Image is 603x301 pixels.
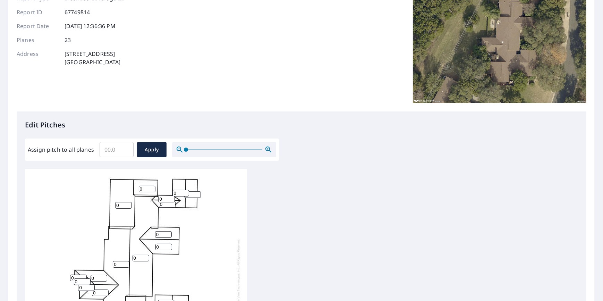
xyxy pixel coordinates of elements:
p: 67749814 [65,8,90,16]
p: [STREET_ADDRESS] [GEOGRAPHIC_DATA] [65,50,121,66]
p: [DATE] 12:36:36 PM [65,22,116,30]
p: 23 [65,36,71,44]
label: Assign pitch to all planes [28,145,94,154]
input: 00.0 [100,140,134,159]
p: Report ID [17,8,58,16]
button: Apply [137,142,167,157]
p: Edit Pitches [25,120,578,130]
span: Apply [143,145,161,154]
p: Report Date [17,22,58,30]
p: Address [17,50,58,66]
p: Planes [17,36,58,44]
